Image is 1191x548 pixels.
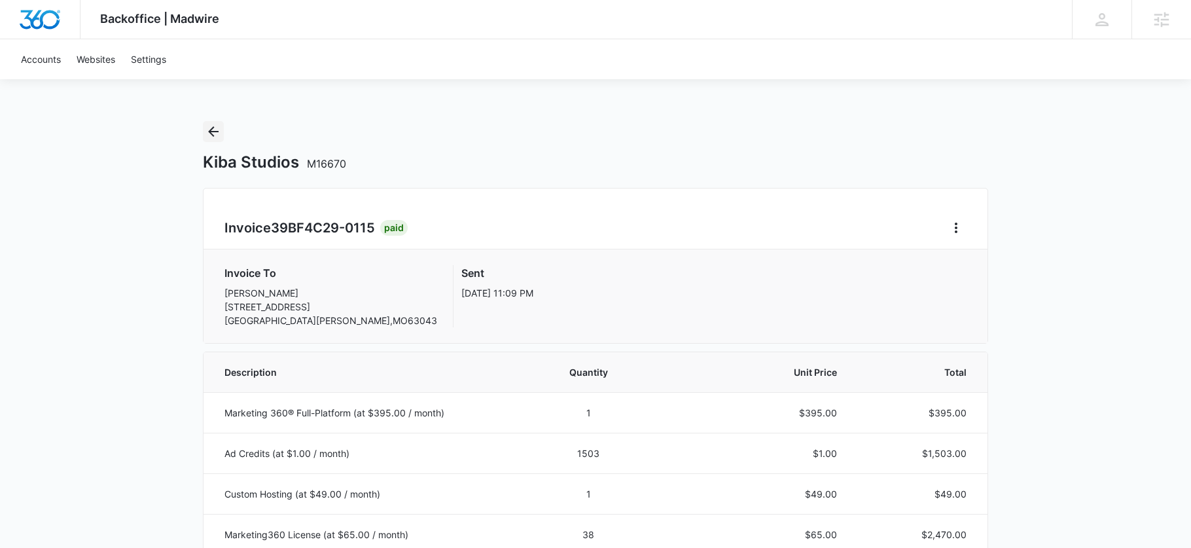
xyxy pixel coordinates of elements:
[868,447,967,460] p: $1,503.00
[531,473,646,514] td: 1
[224,528,515,541] p: Marketing360 License (at $65.00 / month)
[224,218,380,238] h2: Invoice
[662,528,837,541] p: $65.00
[224,286,437,327] p: [PERSON_NAME] [STREET_ADDRESS] [GEOGRAPHIC_DATA][PERSON_NAME] , MO 63043
[868,487,967,501] p: $49.00
[224,265,437,281] h3: Invoice To
[100,12,219,26] span: Backoffice | Madwire
[461,286,533,300] p: [DATE] 11:09 PM
[531,392,646,433] td: 1
[224,406,515,420] p: Marketing 360® Full-Platform (at $395.00 / month)
[13,39,69,79] a: Accounts
[546,365,630,379] span: Quantity
[307,157,346,170] span: M16670
[203,121,224,142] button: Back
[946,217,967,238] button: Home
[224,447,515,460] p: Ad Credits (at $1.00 / month)
[662,447,837,460] p: $1.00
[69,39,123,79] a: Websites
[868,365,967,379] span: Total
[224,487,515,501] p: Custom Hosting (at $49.00 / month)
[662,406,837,420] p: $395.00
[662,365,837,379] span: Unit Price
[868,406,967,420] p: $395.00
[868,528,967,541] p: $2,470.00
[203,153,346,172] h1: Kiba Studios
[380,220,408,236] div: Paid
[461,265,533,281] h3: Sent
[224,365,515,379] span: Description
[123,39,174,79] a: Settings
[662,487,837,501] p: $49.00
[531,433,646,473] td: 1503
[271,220,375,236] span: 39BF4C29-0115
